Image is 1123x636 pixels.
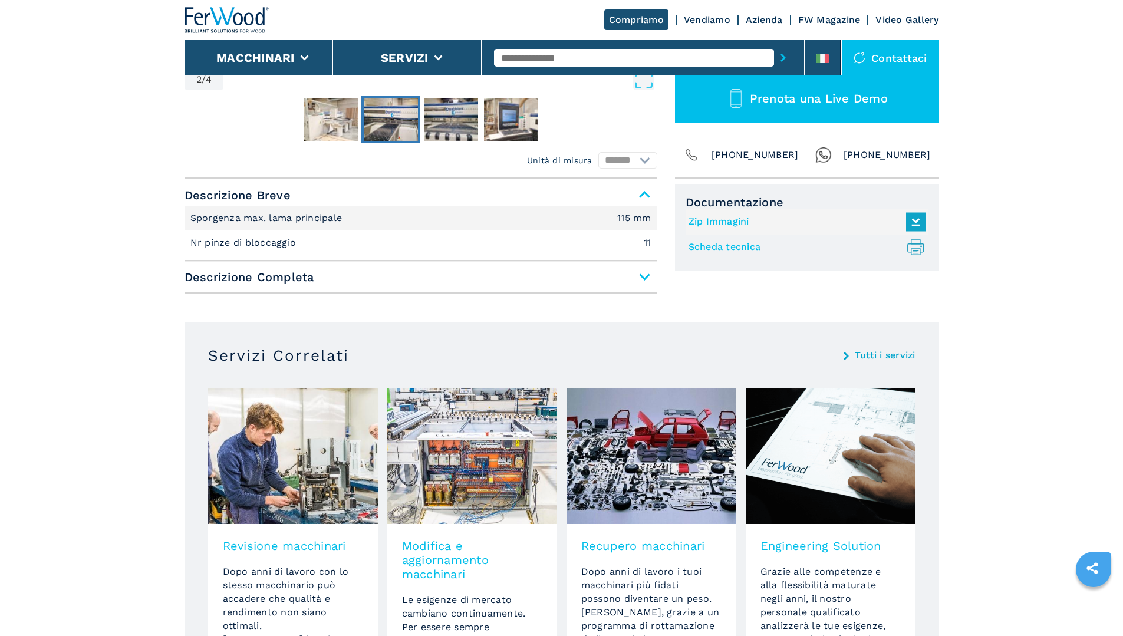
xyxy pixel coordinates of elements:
[216,51,295,65] button: Macchinari
[875,14,938,25] a: Video Gallery
[854,52,865,64] img: Contattaci
[361,96,420,143] button: Go to Slide 2
[482,96,541,143] button: Go to Slide 4
[689,212,920,232] a: Zip Immagini
[675,75,939,123] button: Prenota una Live Demo
[774,44,792,71] button: submit-button
[185,266,657,288] span: Descrizione Completa
[1073,583,1114,627] iframe: Chat
[185,184,657,206] span: Descrizione Breve
[226,69,654,90] button: Open Fullscreen
[402,539,542,581] h3: Modifica e aggiornamento macchinari
[712,147,799,163] span: [PHONE_NUMBER]
[304,98,358,141] img: d51dfa81936120158940f73331bc59a8
[686,195,928,209] span: Documentazione
[185,7,269,33] img: Ferwood
[196,75,202,84] span: 2
[746,388,915,524] img: image
[185,96,657,143] nav: Thumbnail Navigation
[644,238,651,248] em: 11
[527,154,592,166] em: Unità di misura
[684,14,730,25] a: Vendiamo
[604,9,668,30] a: Compriamo
[798,14,861,25] a: FW Magazine
[842,40,939,75] div: Contattaci
[387,388,557,524] img: image
[301,96,360,143] button: Go to Slide 1
[208,388,378,524] img: image
[421,96,480,143] button: Go to Slide 3
[581,539,722,553] h3: Recupero macchinari
[617,213,651,223] em: 115 mm
[381,51,429,65] button: Servizi
[208,346,349,365] h3: Servizi Correlati
[190,212,345,225] p: Sporgenza max. lama principale
[683,147,700,163] img: Phone
[484,98,538,141] img: e695465fe0975eaab5529563c5a464bf
[185,206,657,256] div: Descrizione Breve
[424,98,478,141] img: 69f861a5b2aaa7f728b0a4488b45f1fb
[815,147,832,163] img: Whatsapp
[1078,553,1107,583] a: sharethis
[364,98,418,141] img: c7fa64f6fa5d96735c2dbdda7fcb2996
[855,351,915,360] a: Tutti i servizi
[844,147,931,163] span: [PHONE_NUMBER]
[190,236,299,249] p: Nr pinze di bloccaggio
[567,388,736,524] img: image
[760,539,901,553] h3: Engineering Solution
[746,14,783,25] a: Azienda
[223,539,363,553] h3: Revisione macchinari
[750,91,888,106] span: Prenota una Live Demo
[689,238,920,257] a: Scheda tecnica
[206,75,212,84] span: 4
[202,75,206,84] span: /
